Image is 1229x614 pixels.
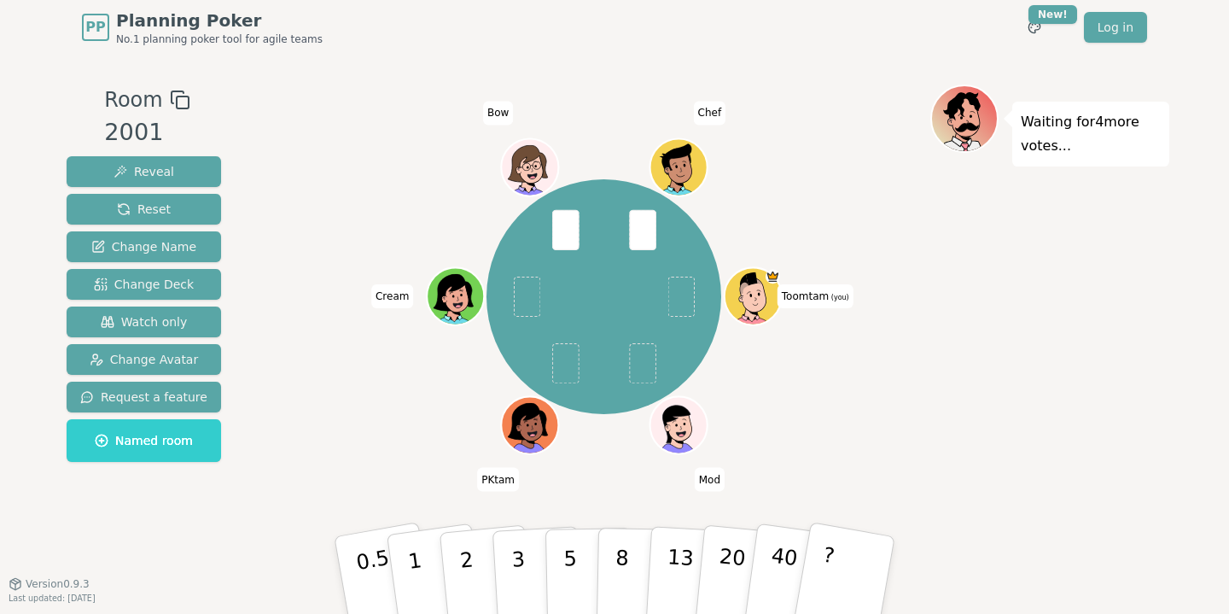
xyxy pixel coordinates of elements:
[117,201,171,218] span: Reset
[67,344,221,375] button: Change Avatar
[1021,110,1161,158] p: Waiting for 4 more votes...
[67,269,221,300] button: Change Deck
[9,577,90,591] button: Version0.9.3
[477,468,519,492] span: Click to change your name
[483,101,513,125] span: Click to change your name
[116,9,323,32] span: Planning Poker
[94,276,194,293] span: Change Deck
[85,17,105,38] span: PP
[95,432,193,449] span: Named room
[91,238,196,255] span: Change Name
[1084,12,1147,43] a: Log in
[82,9,323,46] a: PPPlanning PokerNo.1 planning poker tool for agile teams
[80,389,207,406] span: Request a feature
[371,284,413,308] span: Click to change your name
[26,577,90,591] span: Version 0.9.3
[67,419,221,462] button: Named room
[9,594,96,603] span: Last updated: [DATE]
[1019,12,1050,43] button: New!
[829,294,849,301] span: (you)
[725,270,779,324] button: Click to change your avatar
[116,32,323,46] span: No.1 planning poker tool for agile teams
[67,382,221,412] button: Request a feature
[778,284,853,308] span: Click to change your name
[67,307,221,337] button: Watch only
[695,468,725,492] span: Click to change your name
[1028,5,1077,24] div: New!
[101,313,188,330] span: Watch only
[67,194,221,225] button: Reset
[67,231,221,262] button: Change Name
[90,351,199,368] span: Change Avatar
[694,101,726,125] span: Click to change your name
[67,156,221,187] button: Reveal
[104,115,189,150] div: 2001
[114,163,174,180] span: Reveal
[766,270,780,284] span: Toomtam is the host
[104,85,162,115] span: Room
